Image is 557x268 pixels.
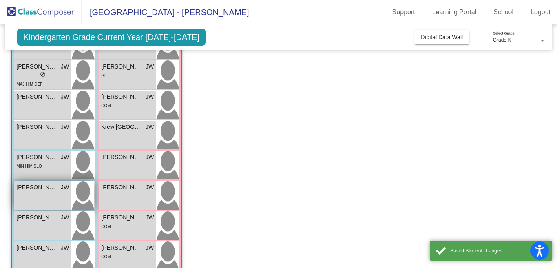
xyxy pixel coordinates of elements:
[16,244,57,252] span: [PERSON_NAME]
[82,6,249,19] span: [GEOGRAPHIC_DATA] - [PERSON_NAME]
[524,6,557,19] a: Logout
[146,213,154,222] span: JW
[16,93,57,101] span: [PERSON_NAME]
[16,183,57,192] span: [PERSON_NAME]
[426,6,483,19] a: Learning Portal
[493,37,511,43] span: Grade K
[146,123,154,131] span: JW
[101,224,111,229] span: COM
[101,153,142,162] span: [PERSON_NAME]
[146,153,154,162] span: JW
[16,62,57,71] span: [PERSON_NAME]
[101,183,142,192] span: [PERSON_NAME]
[146,183,154,192] span: JW
[146,244,154,252] span: JW
[101,93,142,101] span: [PERSON_NAME]
[61,123,69,131] span: JW
[61,62,69,71] span: JW
[16,82,42,86] span: MAJ HIM DEF
[450,247,546,255] div: Saved Student changes
[101,62,142,71] span: [PERSON_NAME]
[421,34,463,40] span: Digital Data Wall
[61,183,69,192] span: JW
[487,6,520,19] a: School
[101,244,142,252] span: [PERSON_NAME]
[17,29,206,46] span: Kindergarten Grade Current Year [DATE]-[DATE]
[61,244,69,252] span: JW
[101,123,142,131] span: Krew [GEOGRAPHIC_DATA]
[101,255,111,259] span: COM
[146,62,154,71] span: JW
[40,71,46,77] span: do_not_disturb_alt
[16,213,57,222] span: [PERSON_NAME]
[414,30,469,44] button: Digital Data Wall
[101,104,111,108] span: COM
[146,93,154,101] span: JW
[16,123,57,131] span: [PERSON_NAME]
[101,73,106,78] span: GL
[386,6,422,19] a: Support
[101,213,142,222] span: [PERSON_NAME]
[61,213,69,222] span: JW
[61,93,69,101] span: JW
[61,153,69,162] span: JW
[16,153,57,162] span: [PERSON_NAME]
[16,164,42,168] span: MIN HIM SLO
